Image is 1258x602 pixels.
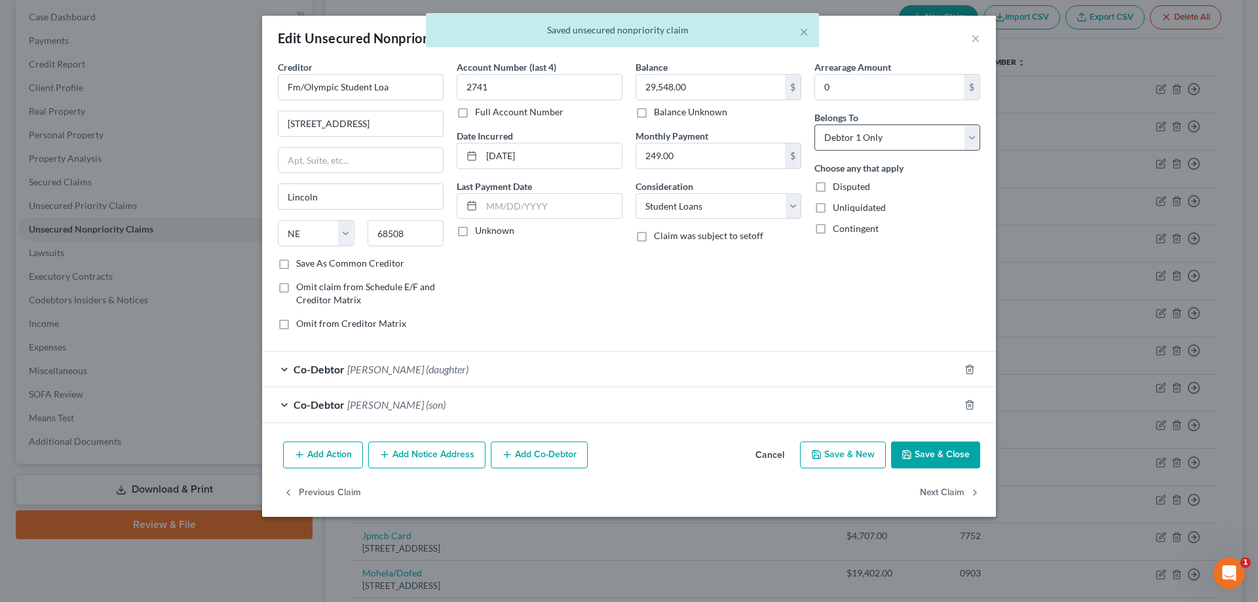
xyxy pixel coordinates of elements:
span: Disputed [833,181,870,192]
span: [PERSON_NAME] (daughter) [347,363,468,375]
input: MM/DD/YYYY [482,143,622,168]
label: Consideration [636,179,693,193]
button: Save & Close [891,442,980,469]
iframe: Intercom live chat [1213,557,1245,589]
input: XXXX [457,74,622,100]
button: Previous Claim [283,479,361,506]
input: Apt, Suite, etc... [278,148,443,173]
div: $ [785,143,801,168]
button: Save & New [800,442,886,469]
label: Date Incurred [457,129,513,143]
button: Add Action [283,442,363,469]
span: Omit claim from Schedule E/F and Creditor Matrix [296,281,435,305]
input: Enter address... [278,111,443,136]
span: Contingent [833,223,879,234]
label: Last Payment Date [457,179,532,193]
input: 0.00 [815,75,964,100]
span: Co-Debtor [294,398,345,411]
button: Add Notice Address [368,442,486,469]
button: Next Claim [920,479,980,506]
span: Omit from Creditor Matrix [296,318,406,329]
span: Co-Debtor [294,363,345,375]
input: Search creditor by name... [278,74,444,100]
button: Cancel [745,443,795,469]
input: 0.00 [636,143,785,168]
span: Unliquidated [833,202,886,213]
input: MM/DD/YYYY [482,194,622,219]
input: Enter city... [278,184,443,209]
label: Full Account Number [475,105,563,119]
label: Arrearage Amount [814,60,891,74]
label: Unknown [475,224,514,237]
span: 1 [1240,557,1251,568]
div: $ [964,75,980,100]
div: Saved unsecured nonpriority claim [436,24,809,37]
div: $ [785,75,801,100]
button: Add Co-Debtor [491,442,588,469]
span: Creditor [278,62,313,73]
button: × [799,24,809,39]
label: Choose any that apply [814,161,904,175]
label: Balance Unknown [654,105,727,119]
span: [PERSON_NAME] (son) [347,398,446,411]
label: Save As Common Creditor [296,257,404,270]
input: Enter zip... [368,220,444,246]
label: Account Number (last 4) [457,60,556,74]
label: Balance [636,60,668,74]
span: Belongs To [814,112,858,123]
label: Monthly Payment [636,129,708,143]
span: Claim was subject to setoff [654,230,763,241]
input: 0.00 [636,75,785,100]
